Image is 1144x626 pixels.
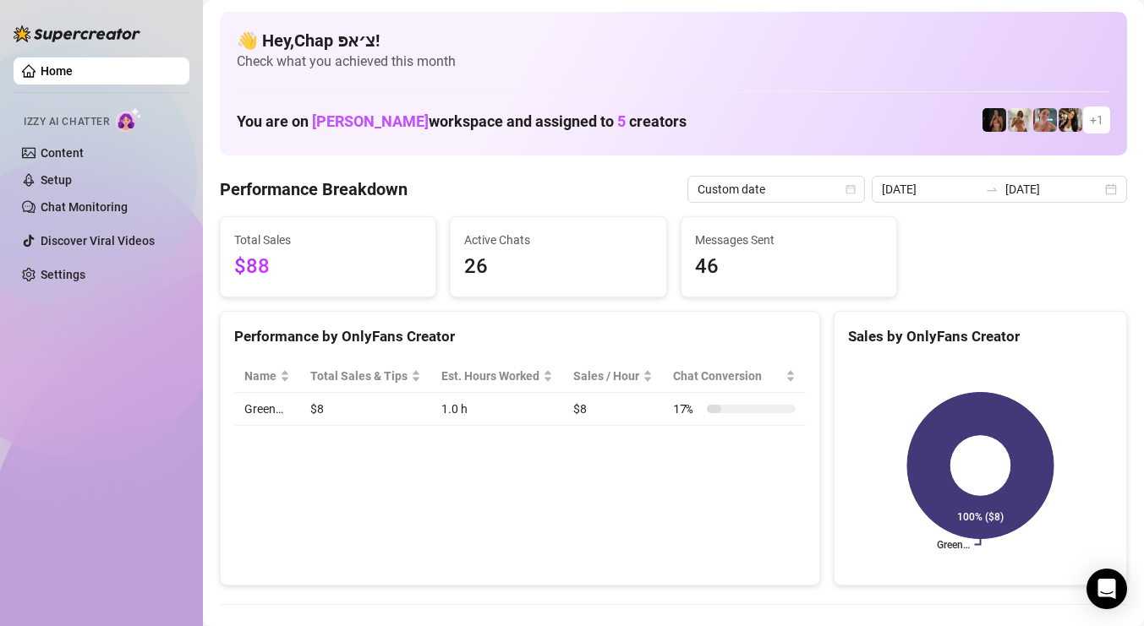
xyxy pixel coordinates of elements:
[937,539,970,551] text: Green…
[985,182,999,196] span: swap-right
[234,360,300,393] th: Name
[431,393,563,426] td: 1.0 h
[41,64,73,78] a: Home
[312,112,429,130] span: [PERSON_NAME]
[441,367,539,385] div: Est. Hours Worked
[237,29,1110,52] h4: 👋 Hey, Chap צ׳אפ !
[573,367,639,385] span: Sales / Hour
[983,108,1006,132] img: the_bohema
[1087,569,1127,609] div: Open Intercom Messenger
[300,393,431,426] td: $8
[1059,108,1082,132] img: AdelDahan
[1008,108,1032,132] img: Green
[617,112,626,130] span: 5
[116,107,142,132] img: AI Chatter
[563,360,663,393] th: Sales / Hour
[848,325,1113,348] div: Sales by OnlyFans Creator
[41,146,84,160] a: Content
[563,393,663,426] td: $8
[234,325,806,348] div: Performance by OnlyFans Creator
[1033,108,1057,132] img: Yarden
[663,360,806,393] th: Chat Conversion
[14,25,140,42] img: logo-BBDzfeDw.svg
[673,367,782,385] span: Chat Conversion
[882,180,978,199] input: Start date
[41,173,72,187] a: Setup
[234,251,422,283] span: $88
[464,231,652,249] span: Active Chats
[698,177,855,202] span: Custom date
[1005,180,1102,199] input: End date
[24,114,109,130] span: Izzy AI Chatter
[244,367,276,385] span: Name
[1090,111,1103,129] span: + 1
[41,268,85,281] a: Settings
[695,231,883,249] span: Messages Sent
[310,367,408,385] span: Total Sales & Tips
[673,400,700,418] span: 17 %
[234,231,422,249] span: Total Sales
[695,251,883,283] span: 46
[41,200,128,214] a: Chat Monitoring
[237,52,1110,71] span: Check what you achieved this month
[300,360,431,393] th: Total Sales & Tips
[234,393,300,426] td: Green…
[846,184,856,194] span: calendar
[220,177,408,201] h4: Performance Breakdown
[41,234,155,248] a: Discover Viral Videos
[464,251,652,283] span: 26
[985,182,999,196] span: to
[237,112,687,131] h1: You are on workspace and assigned to creators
